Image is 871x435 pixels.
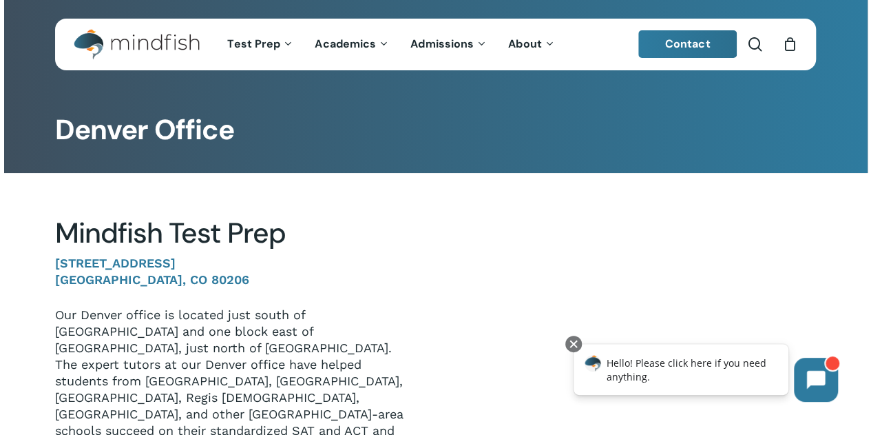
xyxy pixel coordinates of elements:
[304,39,400,50] a: Academics
[55,216,414,250] h2: Mindfish Test Prep
[217,39,304,50] a: Test Prep
[665,37,711,51] span: Contact
[55,114,816,147] h1: Denver Office
[227,37,280,51] span: Test Prep
[217,19,565,70] nav: Main Menu
[55,256,176,270] strong: [STREET_ADDRESS]
[410,37,474,51] span: Admissions
[55,272,249,287] strong: [GEOGRAPHIC_DATA], CO 80206
[559,333,852,416] iframe: Chatbot
[315,37,376,51] span: Academics
[498,39,566,50] a: About
[55,19,816,70] header: Main Menu
[782,37,797,52] a: Cart
[638,30,737,58] a: Contact
[508,37,542,51] span: About
[400,39,498,50] a: Admissions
